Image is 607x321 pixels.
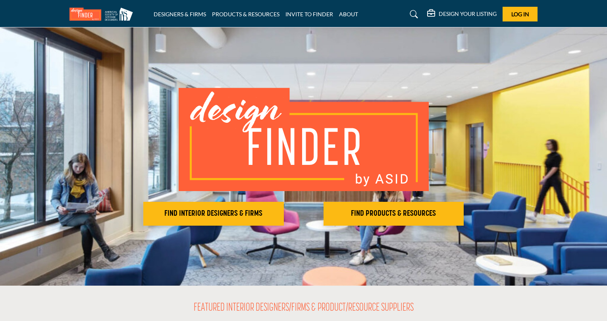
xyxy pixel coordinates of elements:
[439,10,497,17] h5: DESIGN YOUR LISTING
[339,11,358,17] a: ABOUT
[146,209,281,219] h2: FIND INTERIOR DESIGNERS & FIRMS
[402,8,423,21] a: Search
[511,11,529,17] span: Log In
[69,8,137,21] img: Site Logo
[179,88,429,191] img: image
[324,202,464,226] button: FIND PRODUCTS & RESOURCES
[427,10,497,19] div: DESIGN YOUR LISTING
[212,11,279,17] a: PRODUCTS & RESOURCES
[154,11,206,17] a: DESIGNERS & FIRMS
[285,11,333,17] a: INVITE TO FINDER
[503,7,538,21] button: Log In
[143,202,284,226] button: FIND INTERIOR DESIGNERS & FIRMS
[194,302,414,315] h2: FEATURED INTERIOR DESIGNERS/FIRMS & PRODUCT/RESOURCE SUPPLIERS
[326,209,462,219] h2: FIND PRODUCTS & RESOURCES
